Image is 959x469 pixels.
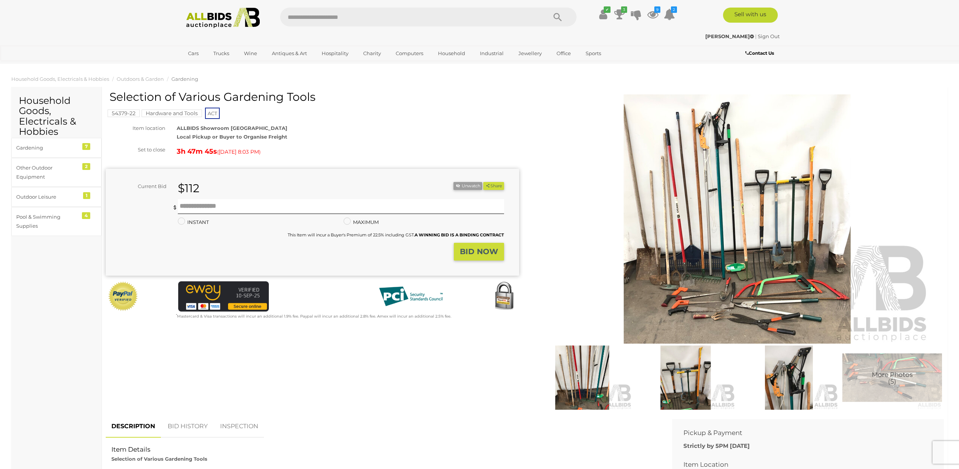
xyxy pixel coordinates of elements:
a: Charity [358,47,386,60]
a: 3 [614,8,625,21]
strong: Selection of Various Gardening Tools [111,456,207,462]
div: Current Bid [106,182,172,191]
div: 7 [82,143,90,150]
small: Mastercard & Visa transactions will incur an additional 1.9% fee. Paypal will incur an additional... [176,314,451,319]
i: 9 [654,6,660,13]
span: More Photos (5) [872,371,913,385]
h2: Pickup & Payment [683,429,921,437]
i: 2 [671,6,677,13]
a: Other Outdoor Equipment 2 [11,158,102,187]
a: ✔ [597,8,609,21]
img: Selection of Various Gardening Tools [739,346,839,410]
a: Computers [391,47,428,60]
strong: [PERSON_NAME] [705,33,754,39]
a: More Photos(5) [842,346,942,410]
img: Selection of Various Gardening Tools [842,346,942,410]
span: | [755,33,757,39]
small: This Item will incur a Buyer's Premium of 22.5% including GST. [288,232,504,238]
div: Gardening [16,143,79,152]
a: Jewellery [513,47,547,60]
a: Office [552,47,576,60]
span: ( ) [217,149,261,155]
h2: Item Location [683,461,921,468]
div: Item location [100,124,171,133]
a: Trucks [208,47,234,60]
div: 2 [82,163,90,170]
button: Unwatch [453,182,482,190]
img: Official PayPal Seal [108,281,139,312]
a: 9 [647,8,658,21]
button: Share [483,182,504,190]
a: Gardening 7 [11,138,102,158]
img: PCI DSS compliant [373,281,449,312]
h2: Item Details [111,446,655,453]
div: Pool & Swimming Supplies [16,213,79,230]
button: BID NOW [454,243,504,261]
strong: ALLBIDS Showroom [GEOGRAPHIC_DATA] [177,125,287,131]
a: Pool & Swimming Supplies 4 [11,207,102,236]
span: [DATE] 8:03 PM [219,148,259,155]
img: Selection of Various Gardening Tools [636,346,735,410]
a: Hardware and Tools [142,110,202,116]
a: [PERSON_NAME] [705,33,755,39]
i: 3 [621,6,627,13]
a: Household Goods, Electricals & Hobbies [11,76,109,82]
b: A WINNING BID IS A BINDING CONTRACT [415,232,504,238]
div: Outdoor Leisure [16,193,79,201]
a: Outdoor Leisure 1 [11,187,102,207]
div: Set to close [100,145,171,154]
strong: Local Pickup or Buyer to Organise Freight [177,134,287,140]
div: 1 [83,192,90,199]
img: Selection of Various Gardening Tools [532,346,632,410]
h1: Selection of Various Gardening Tools [109,91,517,103]
a: Wine [239,47,262,60]
a: 54379-22 [108,110,140,116]
img: Secured by Rapid SSL [489,281,519,312]
button: Search [539,8,577,26]
a: Contact Us [745,49,776,57]
mark: 54379-22 [108,110,140,117]
a: [GEOGRAPHIC_DATA] [183,60,247,72]
a: Hospitality [317,47,353,60]
a: INSPECTION [214,415,264,438]
a: Sign Out [758,33,780,39]
a: Antiques & Art [267,47,312,60]
h2: Household Goods, Electricals & Hobbies [19,96,94,137]
strong: $112 [178,181,199,195]
a: Gardening [171,76,198,82]
img: Selection of Various Gardening Tools [544,94,931,344]
a: Household [433,47,470,60]
a: BID HISTORY [162,415,213,438]
label: INSTANT [178,218,209,227]
strong: BID NOW [460,247,498,256]
a: DESCRIPTION [106,415,161,438]
img: Allbids.com.au [182,8,264,28]
a: Industrial [475,47,509,60]
i: ✔ [604,6,611,13]
span: ACT [205,108,220,119]
li: Unwatch this item [453,182,482,190]
a: 2 [664,8,675,21]
a: Sports [581,47,606,60]
a: Cars [183,47,204,60]
img: eWAY Payment Gateway [178,281,269,312]
div: 4 [82,212,90,219]
div: Other Outdoor Equipment [16,164,79,181]
a: Sell with us [723,8,778,23]
b: Strictly by 5PM [DATE] [683,442,750,449]
b: Contact Us [745,50,774,56]
label: MAXIMUM [344,218,379,227]
mark: Hardware and Tools [142,110,202,117]
a: Outdoors & Garden [117,76,164,82]
strong: 3h 47m 45s [177,147,217,156]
